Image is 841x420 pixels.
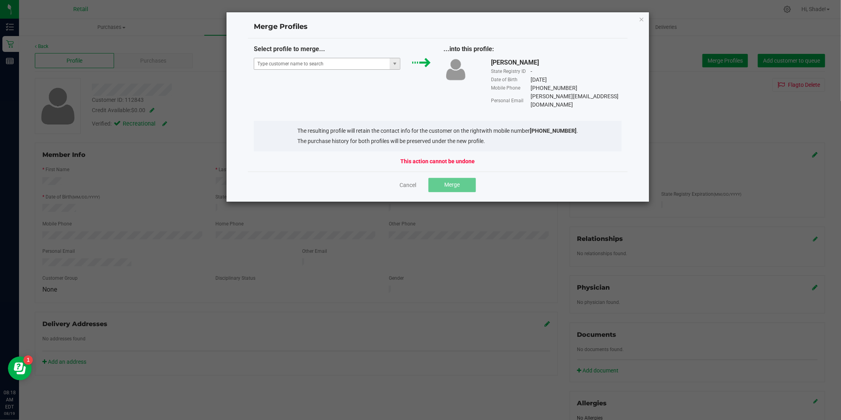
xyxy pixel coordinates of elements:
div: State Registry ID [491,68,531,75]
div: - [531,67,532,76]
h4: Merge Profiles [254,22,622,32]
button: Merge [428,178,476,192]
div: Mobile Phone [491,84,531,92]
span: with mobile number . [481,128,578,134]
span: Merge [444,181,460,188]
div: Personal Email [491,97,531,104]
img: user-icon.png [444,58,468,81]
strong: [PHONE_NUMBER] [530,128,577,134]
li: The purchase history for both profiles will be preserved under the new profile. [297,137,578,145]
div: Date of Birth [491,76,531,83]
iframe: Resource center [8,357,32,380]
span: ...into this profile: [444,45,495,53]
div: [PHONE_NUMBER] [531,84,577,92]
div: [PERSON_NAME][EMAIL_ADDRESS][DOMAIN_NAME] [531,92,622,109]
input: NO DATA FOUND [254,58,390,69]
button: Close [639,14,645,24]
div: [DATE] [531,76,547,84]
img: green_arrow.svg [412,58,431,67]
div: [PERSON_NAME] [491,58,539,67]
a: Cancel [400,181,417,189]
span: Select profile to merge... [254,45,325,53]
li: The resulting profile will retain the contact info for the customer on the right [297,127,578,135]
strong: This action cannot be undone [401,157,475,166]
iframe: Resource center unread badge [23,355,33,365]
